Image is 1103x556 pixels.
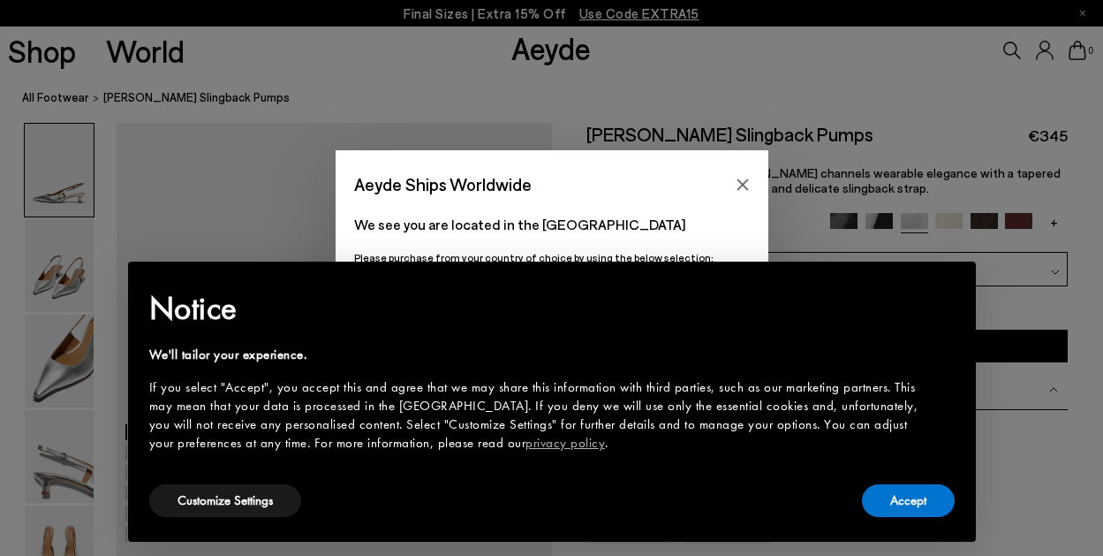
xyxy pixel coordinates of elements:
button: Accept [862,484,955,517]
span: × [941,274,953,301]
button: Close [729,171,756,198]
p: We see you are located in the [GEOGRAPHIC_DATA] [354,214,750,235]
button: Customize Settings [149,484,301,517]
button: Close this notice [926,267,969,309]
div: We'll tailor your experience. [149,346,926,364]
span: Aeyde Ships Worldwide [354,169,532,200]
h2: Notice [149,286,926,331]
a: privacy policy [525,434,605,452]
div: If you select "Accept", you accept this and agree that we may share this information with third p... [149,378,926,453]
